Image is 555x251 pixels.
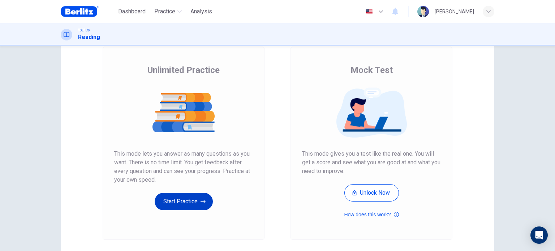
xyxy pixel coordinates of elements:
[155,193,213,210] button: Start Practice
[118,7,146,16] span: Dashboard
[78,28,90,33] span: TOEFL®
[190,7,212,16] span: Analysis
[365,9,374,14] img: en
[114,150,253,184] span: This mode lets you answer as many questions as you want. There is no time limit. You get feedback...
[78,33,100,42] h1: Reading
[154,7,175,16] span: Practice
[188,5,215,18] button: Analysis
[61,4,99,19] img: Berlitz Brasil logo
[350,64,393,76] span: Mock Test
[417,6,429,17] img: Profile picture
[151,5,185,18] button: Practice
[344,210,399,219] button: How does this work?
[530,226,548,244] div: Open Intercom Messenger
[61,4,115,19] a: Berlitz Brasil logo
[115,5,149,18] button: Dashboard
[302,150,441,176] span: This mode gives you a test like the real one. You will get a score and see what you are good at a...
[435,7,474,16] div: [PERSON_NAME]
[344,184,399,202] button: Unlock Now
[147,64,220,76] span: Unlimited Practice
